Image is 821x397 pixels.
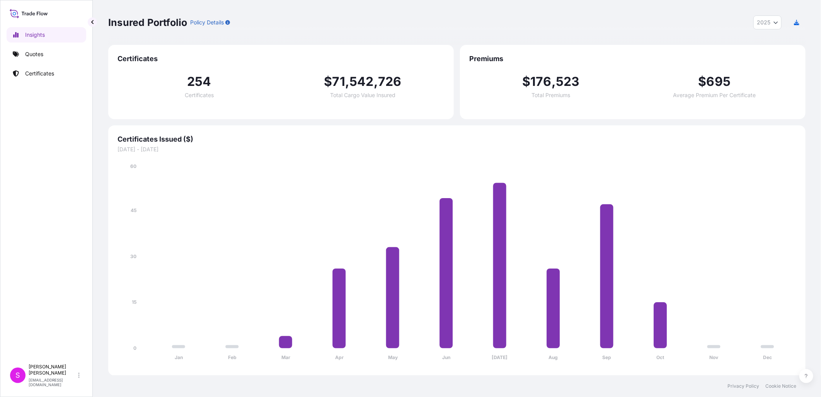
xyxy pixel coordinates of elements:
span: , [374,75,378,88]
a: Insights [7,27,86,43]
tspan: Mar [281,355,290,361]
a: Cookie Notice [765,383,796,389]
tspan: 45 [131,207,136,213]
span: Average Premium Per Certificate [673,92,756,98]
a: Privacy Policy [727,383,759,389]
tspan: Feb [228,355,237,361]
tspan: Nov [710,355,719,361]
tspan: 30 [130,253,136,259]
span: $ [324,75,332,88]
span: Total Cargo Value Insured [330,92,395,98]
p: Policy Details [190,19,224,26]
span: S [15,371,20,379]
span: 2025 [757,19,770,26]
tspan: 60 [130,163,136,169]
span: 726 [378,75,402,88]
a: Quotes [7,46,86,62]
tspan: Jan [175,355,183,361]
span: 71 [332,75,345,88]
span: Premiums [469,54,796,63]
p: [EMAIL_ADDRESS][DOMAIN_NAME] [29,378,77,387]
tspan: Aug [549,355,558,361]
tspan: Dec [763,355,772,361]
span: Certificates Issued ($) [118,135,796,144]
button: Year Selector [753,15,782,29]
tspan: Oct [657,355,665,361]
tspan: Apr [335,355,344,361]
span: 176 [530,75,552,88]
tspan: [DATE] [492,355,508,361]
p: Insured Portfolio [108,16,187,29]
span: Certificates [118,54,445,63]
p: Insights [25,31,45,39]
a: Certificates [7,66,86,81]
span: [DATE] - [DATE] [118,145,796,153]
span: 523 [556,75,580,88]
span: , [552,75,556,88]
tspan: 15 [132,299,136,305]
span: Certificates [185,92,214,98]
p: Certificates [25,70,54,77]
tspan: May [388,355,398,361]
p: Quotes [25,50,43,58]
span: 542 [349,75,374,88]
p: [PERSON_NAME] [PERSON_NAME] [29,364,77,376]
span: 695 [707,75,731,88]
span: $ [698,75,707,88]
tspan: 0 [133,345,136,351]
span: Total Premiums [532,92,571,98]
span: 254 [187,75,211,88]
tspan: Jun [442,355,450,361]
span: $ [522,75,530,88]
tspan: Sep [603,355,611,361]
span: , [345,75,349,88]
